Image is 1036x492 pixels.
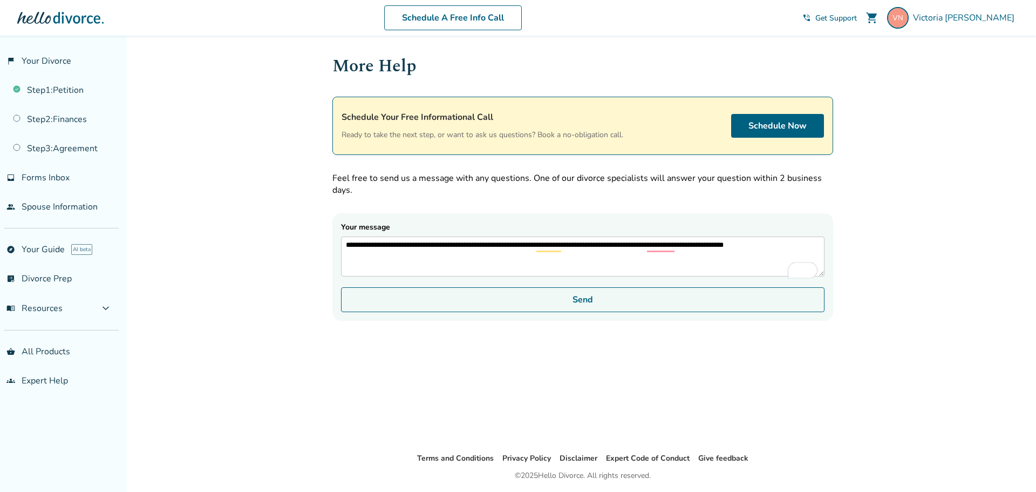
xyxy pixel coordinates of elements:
[815,13,857,23] span: Get Support
[502,453,551,463] a: Privacy Policy
[417,453,494,463] a: Terms and Conditions
[22,172,70,184] span: Forms Inbox
[6,173,15,182] span: inbox
[913,12,1019,24] span: Victoria [PERSON_NAME]
[6,347,15,356] span: shopping_basket
[6,274,15,283] span: list_alt_check
[865,11,878,24] span: shopping_cart
[341,222,824,277] label: Your message
[802,13,857,23] a: phone_in_talkGet Support
[982,440,1036,492] iframe: Chat Widget
[515,469,651,482] div: © 2025 Hello Divorce. All rights reserved.
[6,203,15,211] span: people
[71,244,92,255] span: AI beta
[342,110,623,141] div: Ready to take the next step, or want to ask us questions? Book a no-obligation call.
[341,287,824,312] button: Send
[384,5,522,30] a: Schedule A Free Info Call
[802,14,811,22] span: phone_in_talk
[887,7,909,29] img: victoria.spearman.nunes@gmail.com
[6,57,15,65] span: flag_2
[341,237,824,277] textarea: To enrich screen reader interactions, please activate Accessibility in Grammarly extension settings
[731,114,824,138] a: Schedule Now
[698,452,748,465] li: Give feedback
[6,245,15,254] span: explore
[6,304,15,313] span: menu_book
[606,453,690,463] a: Expert Code of Conduct
[342,110,623,124] h4: Schedule Your Free Informational Call
[6,376,15,385] span: groups
[560,452,597,465] li: Disclaimer
[332,172,833,196] p: Feel free to send us a message with any questions. One of our divorce specialists will answer you...
[99,302,112,315] span: expand_more
[6,302,63,314] span: Resources
[332,53,833,79] h1: More Help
